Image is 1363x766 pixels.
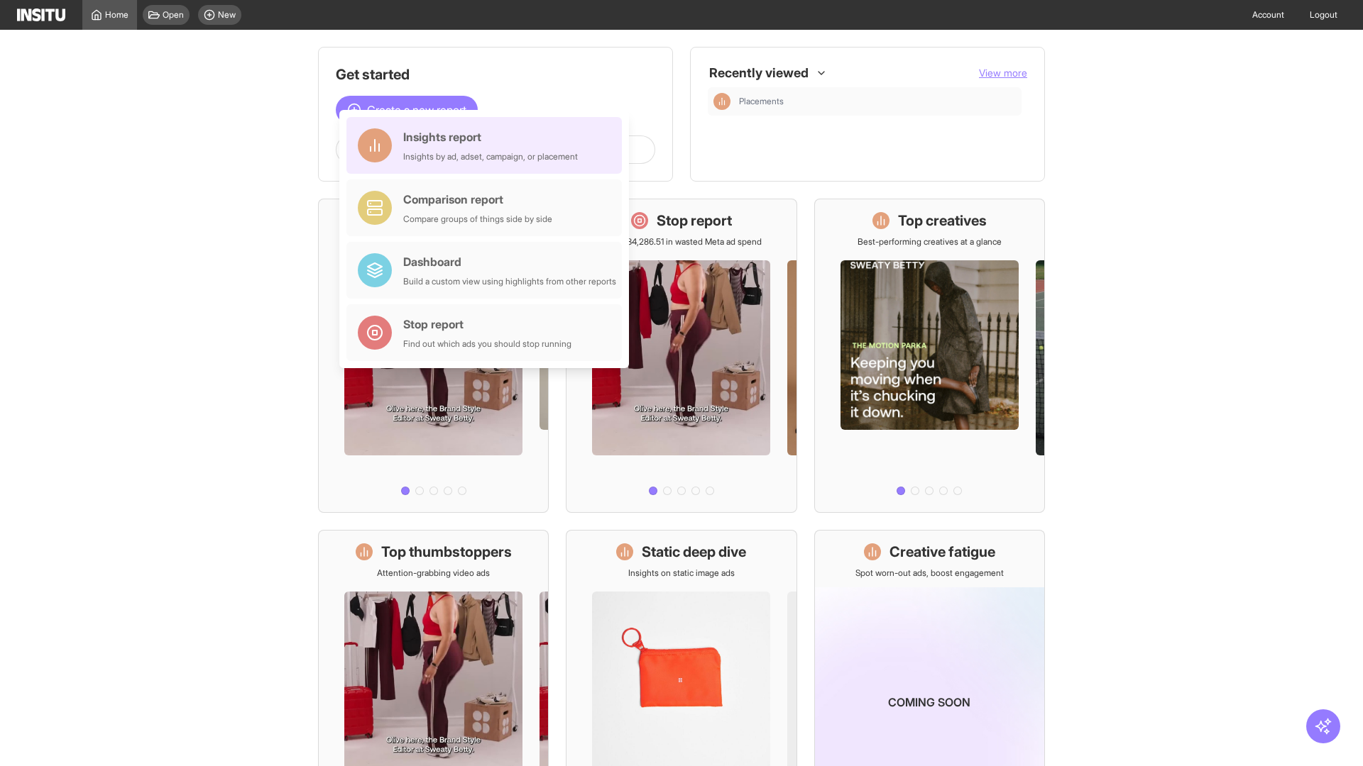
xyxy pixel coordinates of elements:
[403,276,616,287] div: Build a custom view using highlights from other reports
[381,542,512,562] h1: Top thumbstoppers
[318,199,549,513] a: What's live nowSee all active ads instantly
[739,96,784,107] span: Placements
[403,151,578,162] div: Insights by ad, adset, campaign, or placement
[979,66,1027,80] button: View more
[657,211,732,231] h1: Stop report
[898,211,987,231] h1: Top creatives
[218,9,236,21] span: New
[336,65,655,84] h1: Get started
[979,67,1027,79] span: View more
[163,9,184,21] span: Open
[739,96,1016,107] span: Placements
[858,236,1002,248] p: Best-performing creatives at a glance
[403,213,552,225] div: Compare groups of things side by side
[713,93,730,110] div: Insights
[403,338,571,350] div: Find out which ads you should stop running
[566,199,797,513] a: Stop reportSave £34,286.51 in wasted Meta ad spend
[367,101,466,118] span: Create a new report
[403,191,552,208] div: Comparison report
[336,96,478,124] button: Create a new report
[403,253,616,270] div: Dashboard
[628,567,735,579] p: Insights on static image ads
[642,542,746,562] h1: Static deep dive
[403,316,571,333] div: Stop report
[814,199,1045,513] a: Top creativesBest-performing creatives at a glance
[17,9,65,21] img: Logo
[403,128,578,145] div: Insights report
[377,567,490,579] p: Attention-grabbing video ads
[105,9,128,21] span: Home
[601,236,762,248] p: Save £34,286.51 in wasted Meta ad spend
